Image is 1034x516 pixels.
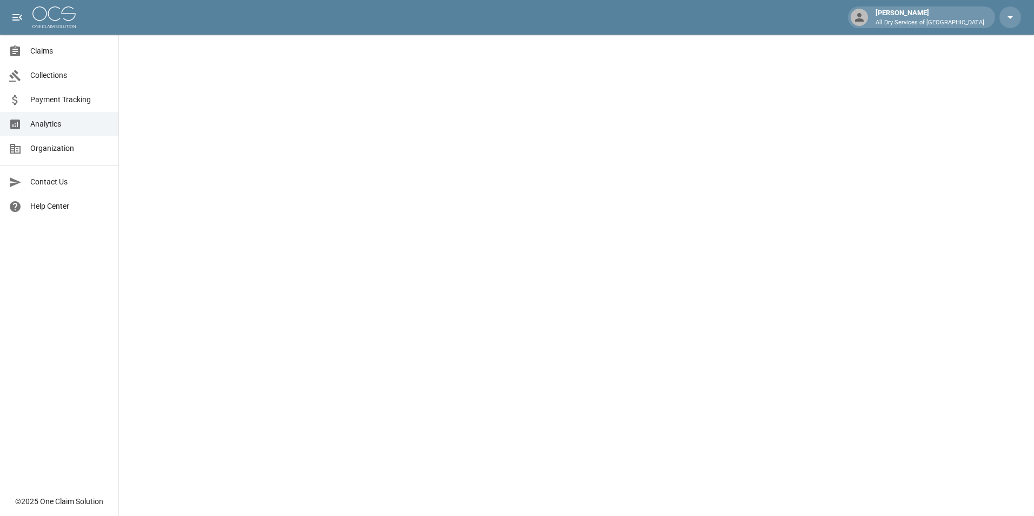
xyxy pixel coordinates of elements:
img: ocs-logo-white-transparent.png [32,6,76,28]
span: Organization [30,143,110,154]
span: Collections [30,70,110,81]
span: Payment Tracking [30,94,110,105]
p: All Dry Services of [GEOGRAPHIC_DATA] [876,18,984,28]
iframe: Embedded Dashboard [119,35,1034,513]
span: Analytics [30,118,110,130]
span: Contact Us [30,176,110,188]
div: © 2025 One Claim Solution [15,496,103,507]
span: Help Center [30,201,110,212]
div: [PERSON_NAME] [871,8,989,27]
button: open drawer [6,6,28,28]
span: Claims [30,45,110,57]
